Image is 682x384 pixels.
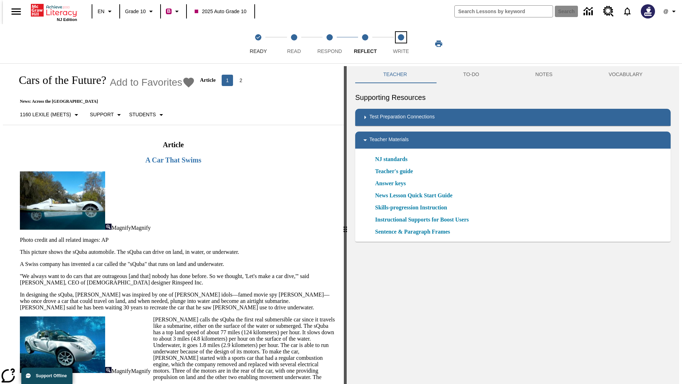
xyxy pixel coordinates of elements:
button: Language: EN, Select a language [94,5,117,18]
button: Scaffolds, Support [87,108,126,121]
h1: Cars of the Future? [11,74,106,87]
span: 2025 Auto Grade 10 [195,8,246,15]
div: Test Preparation Connections [355,109,671,126]
img: Magnify [105,367,112,373]
span: Ready [250,48,267,54]
a: Teacher's guide, Will open in new browser window or tab [375,167,413,176]
div: Press Enter or Spacebar and then press right and left arrow keys to move the slider [344,66,347,384]
button: Ready(Step completed) step 1 of 5 [238,24,279,63]
p: 1160 Lexile (Meets) [20,111,71,118]
div: reading [3,66,344,380]
div: Instructional Panel Tabs [355,66,671,83]
button: Select a new avatar [637,2,659,21]
button: Select Student [126,108,168,121]
div: Teacher Materials [355,132,671,149]
img: High-tech automobile treading water. [20,171,105,230]
span: Reflect [354,48,377,54]
p: This picture shows the sQuba automobile. The sQuba can drive on land, in water, or underwater. [20,249,335,255]
button: Read step 2 of 5 [273,24,314,63]
span: Respond [317,48,342,54]
button: Grade: Grade 10, Select a grade [122,5,158,18]
button: VOCABULARY [580,66,671,83]
p: A Swiss company has invented a car called the "sQuba" that runs on land and underwater. [20,261,335,267]
button: Select Lexile, 1160 Lexile (Meets) [17,108,83,121]
span: @ [663,8,668,15]
a: Answer keys, Will open in new browser window or tab [375,179,406,188]
h2: Article [18,141,328,149]
a: NJ standards [375,155,412,164]
button: Teacher [355,66,435,83]
button: Add to Favorites - Cars of the Future? [110,76,195,89]
p: Photo credit and all related images: AP [20,237,335,243]
span: Magnify [131,368,151,374]
button: Boost Class color is violet red. Change class color [163,5,184,18]
button: Profile/Settings [659,5,682,18]
span: NJ Edition [57,17,77,22]
img: Avatar [641,4,655,18]
span: Add to Favorites [110,77,182,88]
span: Magnify [131,225,151,231]
span: Read [287,48,301,54]
a: Resource Center, Will open in new tab [599,2,618,21]
p: Test Preparation Connections [369,113,435,122]
a: Instructional Supports for Boost Users, Will open in new browser window or tab [375,215,469,224]
span: EN [98,8,104,15]
span: B [167,7,170,16]
p: Support [90,111,114,118]
img: Magnify [105,224,112,230]
button: Open side menu [6,1,27,22]
a: Data Center [579,2,599,21]
p: In designing the sQuba, [PERSON_NAME] was inspired by one of [PERSON_NAME] idols—famed movie spy ... [20,292,335,311]
a: Skills-progression Instruction, Will open in new browser window or tab [375,203,447,212]
p: Article [200,77,216,83]
span: Magnify [112,225,131,231]
button: Write step 5 of 5 [380,24,422,63]
a: Notifications [618,2,637,21]
img: Close-up of a car with two passengers driving underwater. [20,316,105,373]
span: Write [393,48,409,54]
span: Support Offline [36,373,67,378]
button: Support Offline [21,368,72,384]
p: Teacher Materials [369,136,409,144]
h6: Supporting Resources [355,92,671,103]
button: page 1 [222,75,233,86]
span: Magnify [112,368,131,374]
h3: A Car That Swims [18,156,328,164]
div: Home [31,2,77,22]
input: search field [455,6,553,17]
button: Respond step 3 of 5 [309,24,350,63]
button: Reflect step 4 of 5 [345,24,386,63]
p: News: Across the [GEOGRAPHIC_DATA] [11,99,248,104]
p: ''We always want to do cars that are outrageous [and that] nobody has done before. So we thought,... [20,273,335,286]
nav: Articles pagination [221,75,248,86]
span: Grade 10 [125,8,146,15]
a: Sentence & Paragraph Frames, Will open in new browser window or tab [375,228,450,236]
button: TO-DO [435,66,507,83]
div: activity [347,66,679,384]
p: Students [129,111,156,118]
button: Go to page 2 [235,75,247,86]
button: Print [427,37,450,50]
button: NOTES [507,66,580,83]
a: News Lesson Quick Start Guide, Will open in new browser window or tab [375,191,453,200]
